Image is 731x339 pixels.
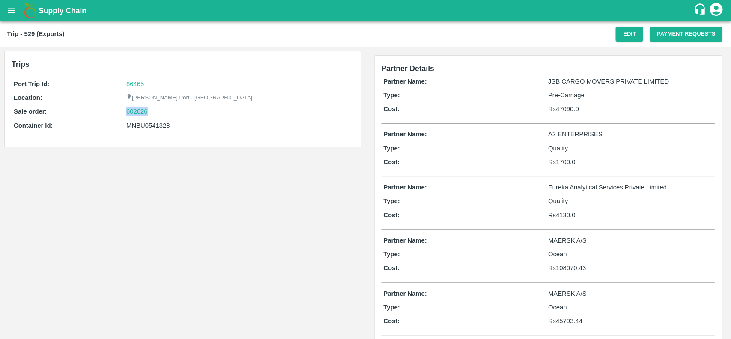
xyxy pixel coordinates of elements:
[384,290,427,297] b: Partner Name:
[14,108,47,115] b: Sale order:
[548,196,713,206] p: Quality
[39,6,87,15] b: Supply Chain
[548,90,713,100] p: Pre-Carriage
[126,94,252,102] p: [PERSON_NAME] Port - [GEOGRAPHIC_DATA]
[384,78,427,85] b: Partner Name:
[12,60,30,69] b: Trips
[548,303,713,312] p: Ocean
[384,184,427,191] b: Partner Name:
[39,5,694,17] a: Supply Chain
[548,263,713,273] p: Rs 108070.43
[548,157,713,167] p: Rs 1700.0
[384,318,400,324] b: Cost:
[548,289,713,298] p: MAERSK A/S
[384,145,400,152] b: Type:
[384,251,400,258] b: Type:
[548,249,713,259] p: Ocean
[548,144,713,153] p: Quality
[14,81,49,87] b: Port Trip Id:
[384,105,400,112] b: Cost:
[7,30,64,37] b: Trip - 529 (Exports)
[694,3,709,18] div: customer-support
[548,77,713,86] p: JSB CARGO MOVERS PRIVATE LIMITED
[384,159,400,165] b: Cost:
[548,316,713,326] p: Rs 45793.44
[616,27,643,42] button: Edit
[548,129,713,139] p: A2 ENTERPRISES
[14,122,53,129] b: Container Id:
[384,198,400,204] b: Type:
[384,92,400,99] b: Type:
[126,107,148,116] a: 602626
[384,304,400,311] b: Type:
[650,27,722,42] button: Payment Requests
[126,121,352,130] div: MNBU0541328
[384,264,400,271] b: Cost:
[548,210,713,220] p: Rs 4130.0
[548,104,713,114] p: Rs 47090.0
[384,237,427,244] b: Partner Name:
[548,236,713,245] p: MAERSK A/S
[709,2,724,20] div: account of current user
[2,1,21,21] button: open drawer
[384,212,400,219] b: Cost:
[21,2,39,19] img: logo
[126,81,144,87] a: 86465
[384,131,427,138] b: Partner Name:
[382,64,435,73] span: Partner Details
[14,94,42,101] b: Location:
[548,183,713,192] p: Eureka Analytical Services Private Limited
